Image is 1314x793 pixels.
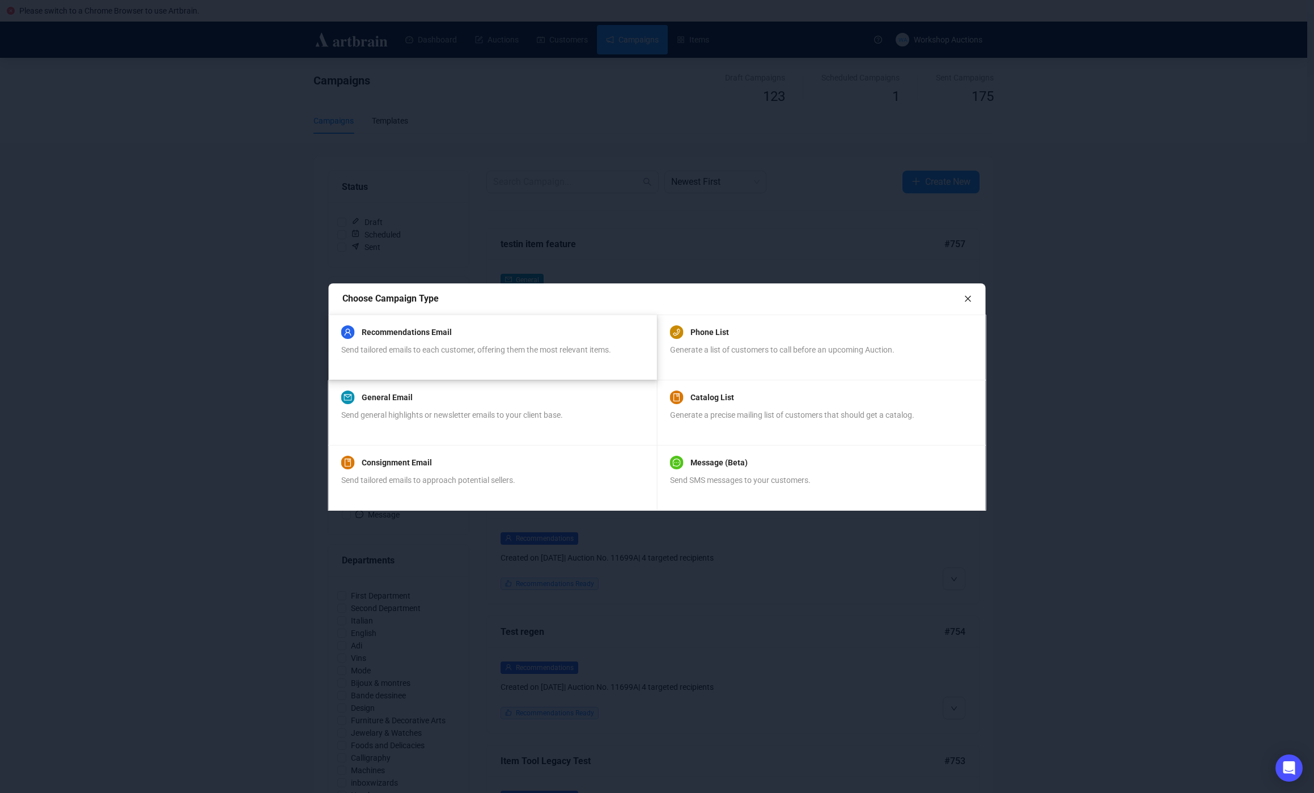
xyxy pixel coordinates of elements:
div: Open Intercom Messenger [1275,754,1303,782]
span: phone [673,328,681,336]
span: book [673,393,681,401]
a: Message (Beta) [690,456,748,469]
div: Choose Campaign Type [342,291,964,306]
span: Send SMS messages to your customers. [670,476,811,485]
span: book [344,459,352,467]
span: user [344,328,352,336]
span: Generate a list of customers to call before an upcoming Auction. [670,345,895,354]
span: mail [344,393,352,401]
a: Catalog List [690,391,734,404]
span: Generate a precise mailing list of customers that should get a catalog. [670,410,914,419]
a: Recommendations Email [362,325,452,339]
a: General Email [362,391,413,404]
a: Phone List [690,325,729,339]
span: Send tailored emails to approach potential sellers. [341,476,515,485]
span: Send tailored emails to each customer, offering them the most relevant items. [341,345,611,354]
span: close [964,295,972,303]
span: message [673,459,681,467]
span: Send general highlights or newsletter emails to your client base. [341,410,563,419]
a: Consignment Email [362,456,432,469]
